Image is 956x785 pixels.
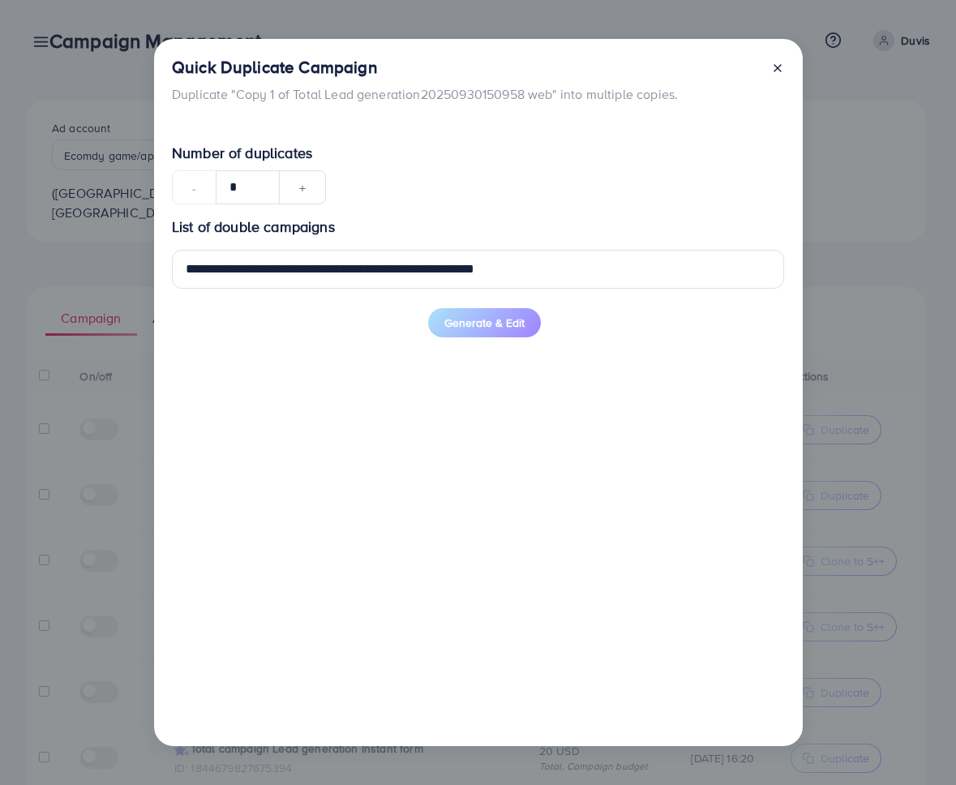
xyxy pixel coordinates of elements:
button: + [279,170,326,204]
iframe: Chat [887,712,944,773]
span: Generate & Edit [444,315,525,331]
button: - [172,170,216,204]
span: Number of duplicates [172,143,312,163]
button: Generate & Edit [428,308,541,337]
p: List of double campaigns [172,217,784,237]
h4: Quick Duplicate Campaign [172,58,678,78]
p: Duplicate "Copy 1 of Total Lead generation20250930150958 web" into multiple copies. [172,84,678,104]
